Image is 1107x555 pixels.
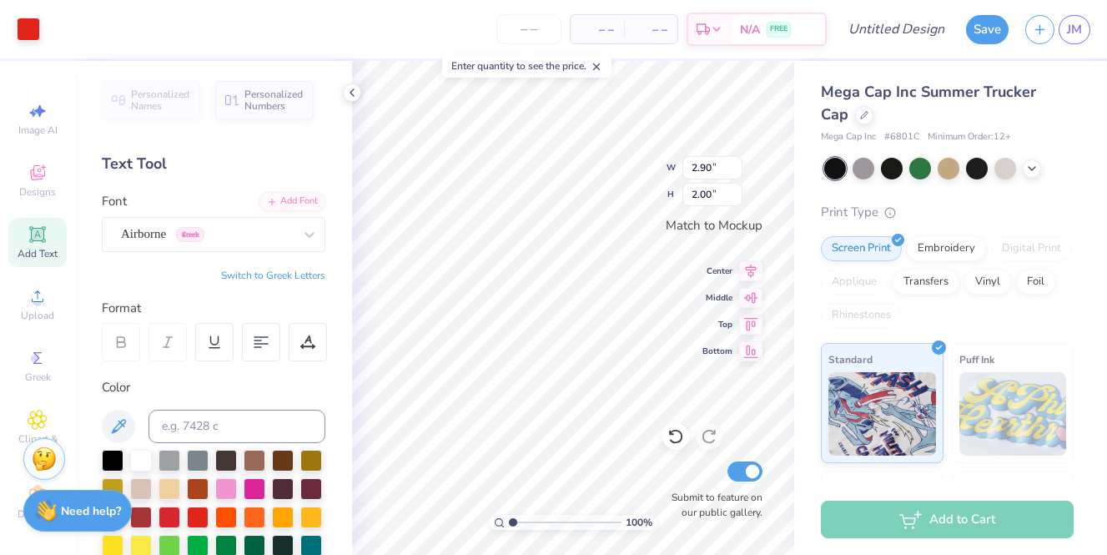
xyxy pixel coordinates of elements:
span: FREE [770,23,787,35]
div: Format [102,299,327,318]
span: Image AI [18,124,58,137]
span: Personalized Names [131,88,190,112]
span: Mega Cap Inc [821,130,876,144]
span: Mega Cap Inc Summer Trucker Cap [821,82,1036,124]
div: Enter quantity to see the price. [442,54,611,78]
div: Rhinestones [821,303,902,328]
span: Metallic & Glitter Ink [959,479,1058,497]
img: Standard [828,372,936,456]
span: Neon Ink [828,479,869,497]
span: JM [1067,20,1082,39]
div: Transfers [893,270,959,295]
span: N/A [740,21,760,38]
input: Untitled Design [835,13,958,46]
span: Standard [828,351,873,368]
span: Upload [21,309,54,322]
div: Add Font [259,192,325,211]
span: Clipart & logos [8,432,67,459]
span: Puff Ink [959,351,994,368]
span: 100 % [626,515,652,530]
div: Text Tool [102,153,325,175]
span: Middle [702,292,732,304]
span: Add Text [18,247,58,260]
div: Screen Print [821,236,902,261]
span: Minimum Order: 12 + [928,130,1011,144]
div: Vinyl [964,270,1011,295]
span: Center [702,265,732,277]
div: Foil [1016,270,1055,295]
span: Top [702,319,732,330]
span: Personalized Numbers [244,88,304,112]
label: Font [102,192,127,211]
span: Designs [19,185,56,199]
span: Decorate [18,507,58,521]
strong: Need help? [61,503,121,519]
span: – – [581,21,614,38]
button: Switch to Greek Letters [221,269,325,282]
span: # 6801C [884,130,919,144]
input: – – [496,14,561,44]
div: Applique [821,270,888,295]
span: Greek [25,371,51,384]
label: Submit to feature on our public gallery. [662,490,762,520]
div: Print Type [821,203,1074,222]
input: e.g. 7428 c [148,410,325,443]
img: Puff Ink [959,372,1067,456]
span: – – [634,21,667,38]
a: JM [1059,15,1090,44]
div: Digital Print [991,236,1072,261]
span: Bottom [702,346,732,357]
div: Color [102,378,325,397]
button: Save [966,15,1009,44]
div: Embroidery [907,236,986,261]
